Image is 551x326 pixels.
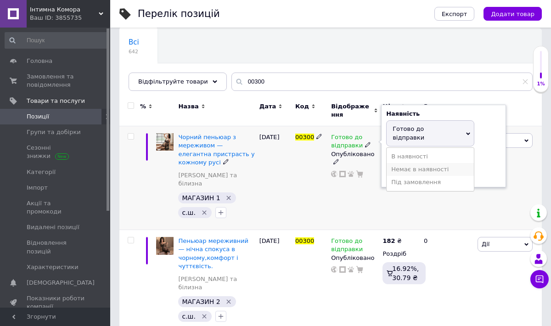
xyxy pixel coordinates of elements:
[225,194,232,202] svg: Видалити мітку
[27,279,95,287] span: [DEMOGRAPHIC_DATA]
[27,168,56,176] span: Категорії
[156,237,174,254] img: Пеньюар кружевной ночной соблазн в черном,комфорт и обольстительность.
[434,7,475,21] button: Експорт
[201,313,208,320] svg: Видалити мітку
[393,125,424,141] span: Готово до відправки
[27,223,79,231] span: Видалені позиції
[178,134,254,166] a: Чорний пеньюар з мереживом — елегантна пристрасть у кожному русі
[27,294,85,311] span: Показники роботи компанії
[442,11,467,17] span: Експорт
[178,275,254,292] a: [PERSON_NAME] та білизна
[482,241,489,247] span: Дії
[182,194,220,202] span: МАГАЗИН 1
[382,250,416,258] div: Роздріб
[178,237,248,270] a: Пеньюар мереживний — нічна спокуса в чорному,комфорт і чуттєвість.
[27,239,85,255] span: Відновлення позицій
[331,102,371,119] span: Відображення
[530,270,549,288] button: Чат з покупцем
[138,78,208,85] span: Відфільтруйте товари
[295,134,314,141] span: 00300
[27,73,85,89] span: Замовлення та повідомлення
[5,32,108,49] input: Пошук
[27,184,48,192] span: Імпорт
[331,237,363,255] span: Готово до відправки
[382,237,401,245] div: ₴
[295,102,309,111] span: Код
[331,134,363,152] span: Готово до відправки
[27,97,85,105] span: Товари та послуги
[182,313,195,320] span: с.ш.
[138,9,220,19] div: Перелік позицій
[484,7,542,21] button: Додати товар
[182,298,220,305] span: МАГАЗИН 2
[27,144,85,160] span: Сезонні знижки
[225,298,232,305] svg: Видалити мітку
[129,38,139,46] span: Всі
[182,209,195,216] span: с.ш.
[331,254,378,262] div: Опубліковано
[534,81,548,87] div: 1%
[129,48,139,55] span: 642
[178,171,254,188] a: [PERSON_NAME] та білизна
[386,110,501,118] div: Наявність
[201,209,208,216] svg: Видалити мітку
[331,150,378,167] div: Опубліковано
[382,237,395,244] b: 182
[387,150,474,163] li: В наявності
[27,57,52,65] span: Головна
[156,133,174,151] img: Черный пеньюар с кружевом - элегантная страсть в каждом движении
[424,102,463,119] span: Замовлення
[387,176,474,189] li: Під замовлення
[30,14,110,22] div: Ваш ID: 3855735
[27,199,85,216] span: Акції та промокоди
[491,11,534,17] span: Додати товар
[392,265,419,281] span: 16.92%, 30.79 ₴
[178,102,198,111] span: Назва
[382,102,398,111] span: Ціна
[259,102,276,111] span: Дата
[140,102,146,111] span: %
[387,163,474,176] li: Немає в наявності
[27,112,49,121] span: Позиції
[295,237,314,244] span: 00300
[231,73,533,91] input: Пошук по назві позиції, артикулу і пошуковим запитам
[257,126,293,230] div: [DATE]
[27,128,81,136] span: Групи та добірки
[27,263,79,271] span: Характеристики
[30,6,99,14] span: Інтимна Комора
